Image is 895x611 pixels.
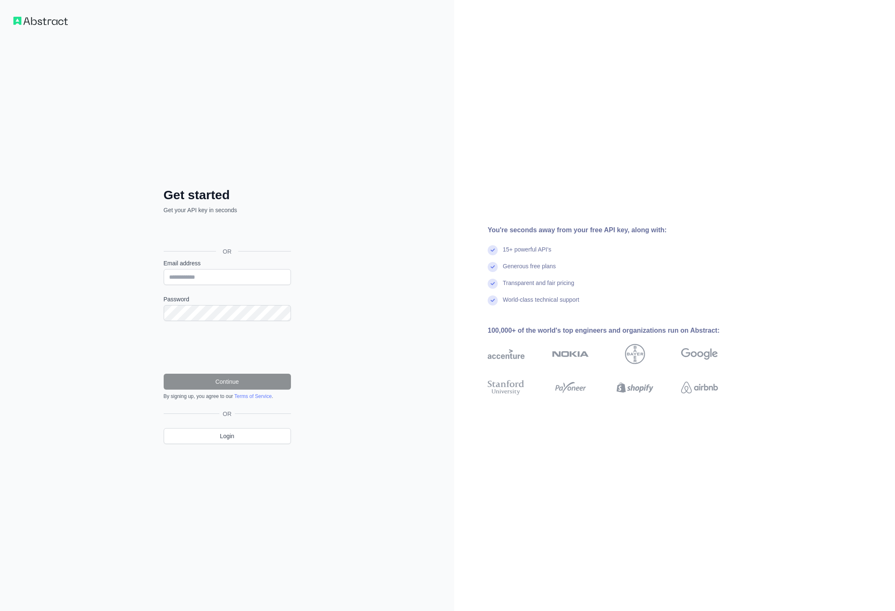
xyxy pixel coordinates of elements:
[159,223,293,242] iframe: Sign in with Google Button
[164,187,291,203] h2: Get started
[488,245,498,255] img: check mark
[219,410,235,418] span: OR
[488,279,498,289] img: check mark
[216,247,238,256] span: OR
[164,206,291,214] p: Get your API key in seconds
[488,295,498,305] img: check mark
[552,378,589,397] img: payoneer
[617,378,653,397] img: shopify
[503,279,574,295] div: Transparent and fair pricing
[488,326,745,336] div: 100,000+ of the world's top engineers and organizations run on Abstract:
[681,344,718,364] img: google
[488,378,525,397] img: stanford university
[552,344,589,364] img: nokia
[164,259,291,267] label: Email address
[13,17,68,25] img: Workflow
[164,428,291,444] a: Login
[488,225,745,235] div: You're seconds away from your free API key, along with:
[234,393,272,399] a: Terms of Service
[488,344,525,364] img: accenture
[503,262,556,279] div: Generous free plans
[625,344,645,364] img: bayer
[164,374,291,390] button: Continue
[503,245,551,262] div: 15+ powerful API's
[164,331,291,364] iframe: reCAPTCHA
[488,262,498,272] img: check mark
[681,378,718,397] img: airbnb
[164,295,291,303] label: Password
[503,295,579,312] div: World-class technical support
[164,393,291,400] div: By signing up, you agree to our .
